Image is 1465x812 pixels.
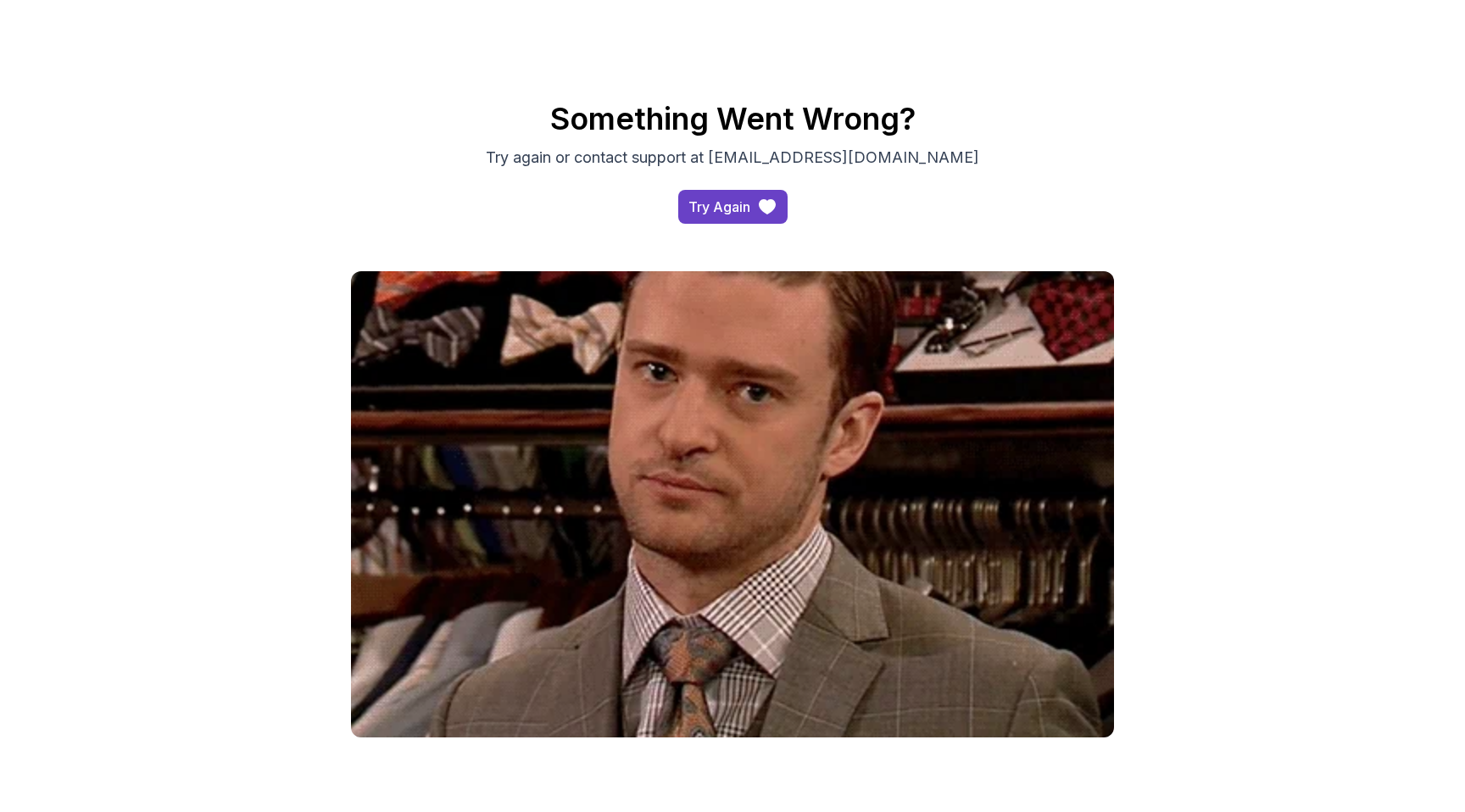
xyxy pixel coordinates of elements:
a: access-dashboard [678,190,788,224]
img: gif [351,271,1114,737]
div: Try Again [688,197,750,217]
button: Try Again [678,190,788,224]
p: Try again or contact support at [EMAIL_ADDRESS][DOMAIN_NAME] [448,146,1017,170]
h2: Something Went Wrong? [139,102,1326,136]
